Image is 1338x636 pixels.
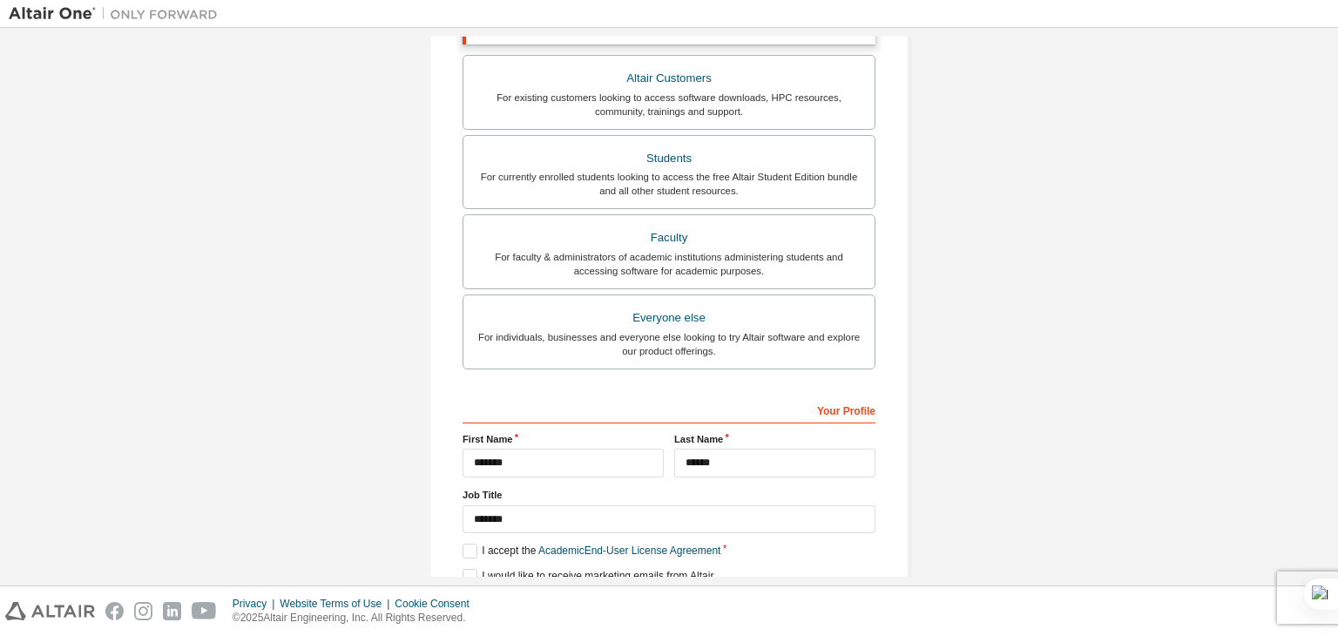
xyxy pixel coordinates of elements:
[474,250,864,278] div: For faculty & administrators of academic institutions administering students and accessing softwa...
[463,569,713,584] label: I would like to receive marketing emails from Altair
[674,432,875,446] label: Last Name
[474,306,864,330] div: Everyone else
[233,611,480,626] p: © 2025 Altair Engineering, Inc. All Rights Reserved.
[463,544,720,558] label: I accept the
[395,597,479,611] div: Cookie Consent
[474,170,864,198] div: For currently enrolled students looking to access the free Altair Student Edition bundle and all ...
[474,330,864,358] div: For individuals, businesses and everyone else looking to try Altair software and explore our prod...
[538,545,720,557] a: Academic End-User License Agreement
[474,226,864,250] div: Faculty
[463,488,875,502] label: Job Title
[192,602,217,620] img: youtube.svg
[9,5,226,23] img: Altair One
[474,66,864,91] div: Altair Customers
[105,602,124,620] img: facebook.svg
[463,396,875,423] div: Your Profile
[233,597,280,611] div: Privacy
[5,602,95,620] img: altair_logo.svg
[134,602,152,620] img: instagram.svg
[163,602,181,620] img: linkedin.svg
[280,597,395,611] div: Website Terms of Use
[474,91,864,118] div: For existing customers looking to access software downloads, HPC resources, community, trainings ...
[474,146,864,171] div: Students
[463,432,664,446] label: First Name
